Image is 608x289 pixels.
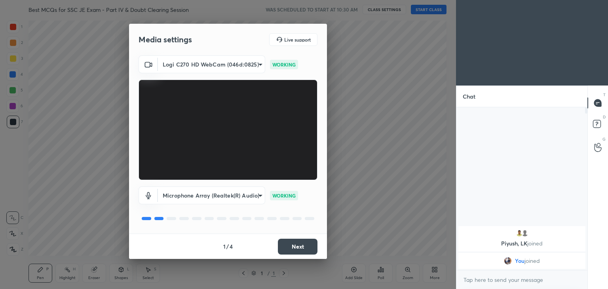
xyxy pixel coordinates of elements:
p: Piyush, LK [463,240,581,247]
button: Next [278,239,317,255]
h5: Live support [284,37,311,42]
p: WORKING [272,61,296,68]
div: Logi C270 HD WebCam (046d:0825) [158,186,265,204]
h4: 4 [230,242,233,251]
p: G [602,136,606,142]
h4: 1 [223,242,226,251]
img: 6499c9f0efa54173aa28340051e62cb0.jpg [515,229,523,237]
p: T [603,92,606,98]
img: default.png [521,229,529,237]
div: Logi C270 HD WebCam (046d:0825) [158,55,265,73]
span: joined [524,258,540,264]
p: D [603,114,606,120]
span: You [515,258,524,264]
span: joined [527,240,543,247]
h4: / [226,242,229,251]
img: fecdb386181f4cf2bff1f15027e2290c.jpg [504,257,512,265]
p: WORKING [272,192,296,199]
p: Chat [456,86,482,107]
h2: Media settings [139,34,192,45]
div: grid [456,224,587,270]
